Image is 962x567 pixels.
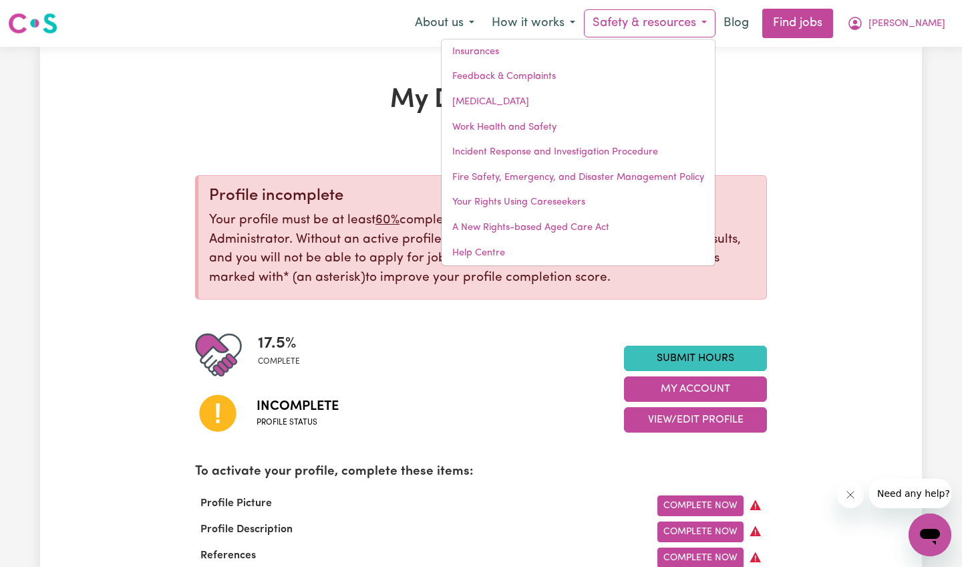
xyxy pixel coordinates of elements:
h1: My Dashboard [195,84,767,116]
a: Complete Now [657,522,744,542]
iframe: Message from company [869,479,951,508]
a: Find jobs [762,9,833,38]
div: Profile incomplete [209,187,756,206]
a: [MEDICAL_DATA] [442,90,715,115]
p: To activate your profile, complete these items: [195,463,767,482]
a: Blog [715,9,757,38]
span: Profile Description [195,524,298,535]
a: A New Rights-based Aged Care Act [442,215,715,241]
div: Safety & resources [441,39,715,266]
span: References [195,550,261,561]
p: Your profile must be at least complete in order to be activated by a Careseekers Administrator. W... [209,211,756,288]
a: Fire Safety, Emergency, and Disaster Management Policy [442,165,715,191]
iframe: Close message [837,481,864,508]
button: My Account [838,9,954,37]
span: Profile status [257,417,339,429]
u: 60% [375,214,399,227]
a: Your Rights Using Careseekers [442,190,715,215]
span: complete [258,356,300,368]
span: an asterisk [283,271,365,284]
a: Feedback & Complaints [442,64,715,90]
button: How it works [483,9,584,37]
img: Careseekers logo [8,11,57,35]
span: Profile Picture [195,498,277,509]
button: About us [406,9,483,37]
button: My Account [624,376,767,402]
button: Safety & resources [584,9,715,37]
span: Incomplete [257,396,339,417]
a: Submit Hours [624,346,767,371]
a: Insurances [442,39,715,65]
button: View/Edit Profile [624,407,767,433]
span: [PERSON_NAME] [868,17,945,31]
a: Help Centre [442,241,715,266]
a: Work Health and Safety [442,115,715,140]
iframe: Button to launch messaging window [909,514,951,556]
a: Incident Response and Investigation Procedure [442,140,715,165]
a: Complete Now [657,495,744,516]
a: Careseekers logo [8,8,57,39]
div: Profile completeness: 17.5% [258,332,311,378]
span: 17.5 % [258,332,300,356]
